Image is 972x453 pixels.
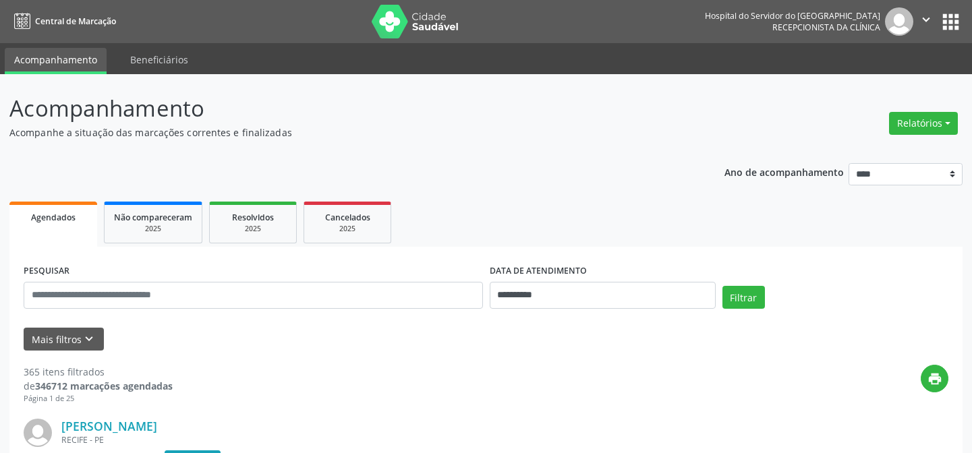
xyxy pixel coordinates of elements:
[114,224,192,234] div: 2025
[24,393,173,404] div: Página 1 de 25
[889,112,958,135] button: Relatórios
[927,371,942,386] i: print
[121,48,198,71] a: Beneficiários
[35,16,116,27] span: Central de Marcação
[82,332,96,346] i: keyboard_arrow_down
[885,7,913,36] img: img
[314,224,381,234] div: 2025
[61,434,746,446] div: RECIFE - PE
[114,212,192,223] span: Não compareceram
[24,365,173,379] div: 365 itens filtrados
[490,261,587,282] label: DATA DE ATENDIMENTO
[722,286,765,309] button: Filtrar
[24,328,104,351] button: Mais filtroskeyboard_arrow_down
[24,419,52,447] img: img
[9,92,677,125] p: Acompanhamento
[24,261,69,282] label: PESQUISAR
[232,212,274,223] span: Resolvidos
[5,48,107,74] a: Acompanhamento
[772,22,880,33] span: Recepcionista da clínica
[913,7,939,36] button: 
[325,212,370,223] span: Cancelados
[939,10,963,34] button: apps
[35,380,173,392] strong: 346712 marcações agendadas
[31,212,76,223] span: Agendados
[705,10,880,22] div: Hospital do Servidor do [GEOGRAPHIC_DATA]
[9,125,677,140] p: Acompanhe a situação das marcações correntes e finalizadas
[219,224,287,234] div: 2025
[24,379,173,393] div: de
[724,163,844,180] p: Ano de acompanhamento
[61,419,157,433] a: [PERSON_NAME]
[919,12,934,27] i: 
[921,365,948,392] button: print
[9,10,116,32] a: Central de Marcação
